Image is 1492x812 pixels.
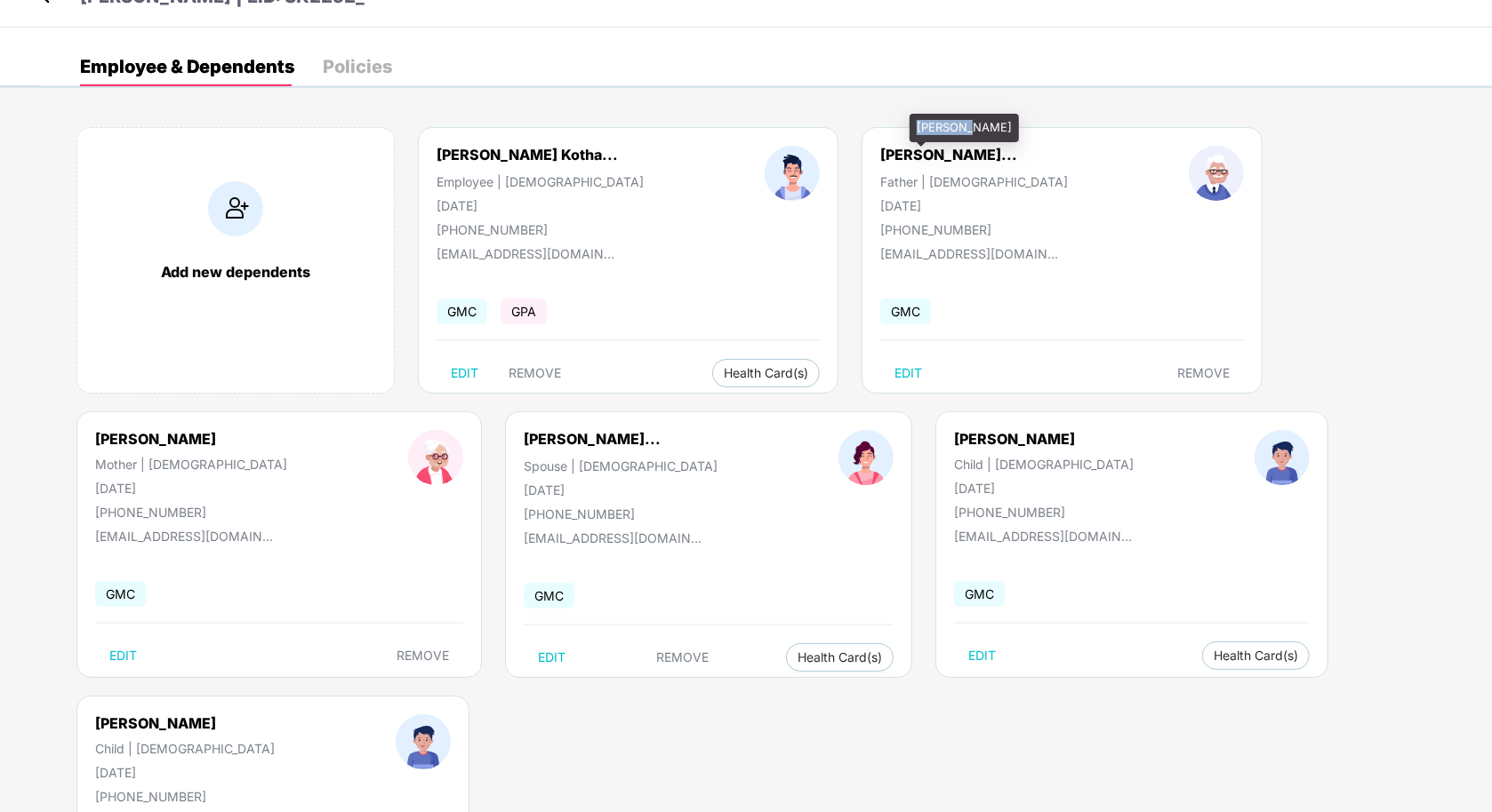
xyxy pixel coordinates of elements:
span: EDIT [894,366,922,380]
img: profileImage [838,430,894,485]
div: [EMAIL_ADDRESS][DOMAIN_NAME] [437,246,614,261]
div: [EMAIL_ADDRESS][DOMAIN_NAME] [95,529,273,544]
span: REMOVE [1177,366,1230,380]
span: EDIT [968,649,996,663]
div: Child | [DEMOGRAPHIC_DATA] [954,457,1134,472]
div: [DATE] [524,482,718,498]
span: GPA [501,299,547,324]
span: Health Card(s) [724,369,808,378]
button: REMOVE [494,359,575,387]
button: EDIT [437,359,493,387]
div: Add new dependents [95,263,376,281]
span: Health Card(s) [1214,651,1298,660]
div: [DATE] [954,481,1134,496]
span: REMOVE [509,366,561,380]
div: [DATE] [437,198,644,213]
button: EDIT [954,641,1010,670]
span: EDIT [538,650,566,665]
span: GMC [524,583,574,609]
span: GMC [880,299,931,324]
span: REMOVE [657,650,710,665]
img: profileImage [396,714,451,769]
button: Health Card(s) [712,359,820,387]
div: [PERSON_NAME]... [880,146,1017,163]
div: [DATE] [95,765,275,780]
div: Employee & Dependents [80,58,294,76]
div: [PERSON_NAME] Kotha... [437,146,618,163]
div: [PERSON_NAME] [954,430,1134,448]
div: [PHONE_NUMBER] [95,789,275,804]
div: [PERSON_NAME]... [524,430,661,448]
div: [PHONE_NUMBER] [95,505,287,520]
img: addIcon [208,181,263,236]
button: EDIT [95,641,151,670]
div: Child | [DEMOGRAPHIC_DATA] [95,741,275,756]
button: Health Card(s) [1202,641,1310,670]
div: Employee | [DEMOGRAPHIC_DATA] [437,174,644,189]
button: EDIT [524,643,580,672]
button: REMOVE [1163,359,1244,387]
img: profileImage [765,146,820,201]
img: profileImage [408,430,463,485]
button: EDIT [880,359,936,387]
img: profileImage [1255,430,1310,485]
div: [PERSON_NAME] [95,714,275,732]
div: [PHONE_NUMBER] [880,222,1068,237]
span: GMC [437,299,487,324]
span: REMOVE [397,649,449,663]
span: EDIT [109,649,137,663]
div: Spouse | [DEMOGRAPHIC_DATA] [524,458,718,474]
span: EDIT [451,366,478,380]
span: GMC [95,581,146,607]
div: [DATE] [880,198,1068,213]
img: profileImage [1189,146,1244,201]
div: [PERSON_NAME] [910,114,1019,142]
div: Mother | [DEMOGRAPHIC_DATA] [95,457,287,472]
span: GMC [954,581,1005,607]
button: Health Card(s) [786,643,894,672]
button: REMOVE [643,643,724,672]
div: [EMAIL_ADDRESS][DOMAIN_NAME] [524,530,702,545]
div: [EMAIL_ADDRESS][DOMAIN_NAME] [880,246,1058,261]
div: [PERSON_NAME] [95,430,287,448]
span: Health Card(s) [798,653,882,662]
div: [PHONE_NUMBER] [524,506,718,521]
div: [PHONE_NUMBER] [437,222,644,237]
button: REMOVE [382,641,463,670]
div: [DATE] [95,481,287,496]
div: [EMAIL_ADDRESS][DOMAIN_NAME] [954,529,1132,544]
div: Father | [DEMOGRAPHIC_DATA] [880,174,1068,189]
div: Policies [323,58,392,76]
div: [PHONE_NUMBER] [954,505,1134,520]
